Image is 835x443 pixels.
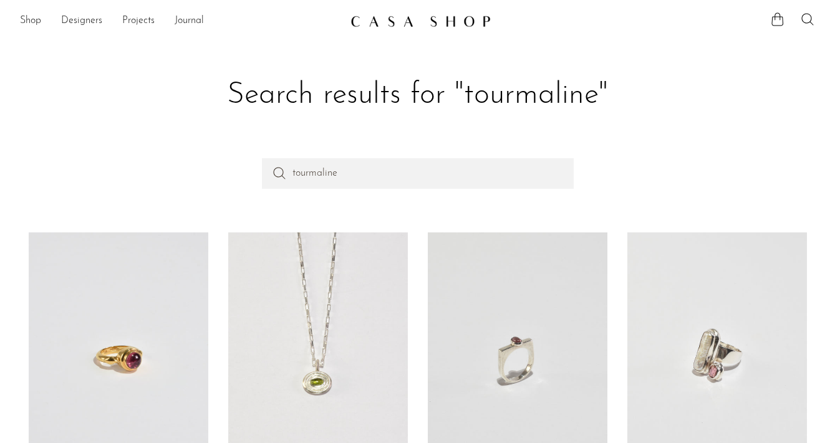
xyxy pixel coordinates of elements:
[20,11,340,32] nav: Desktop navigation
[122,13,155,29] a: Projects
[20,11,340,32] ul: NEW HEADER MENU
[175,13,204,29] a: Journal
[39,76,797,115] h1: Search results for "tourmaline"
[61,13,102,29] a: Designers
[262,158,574,188] input: Perform a search
[20,13,41,29] a: Shop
